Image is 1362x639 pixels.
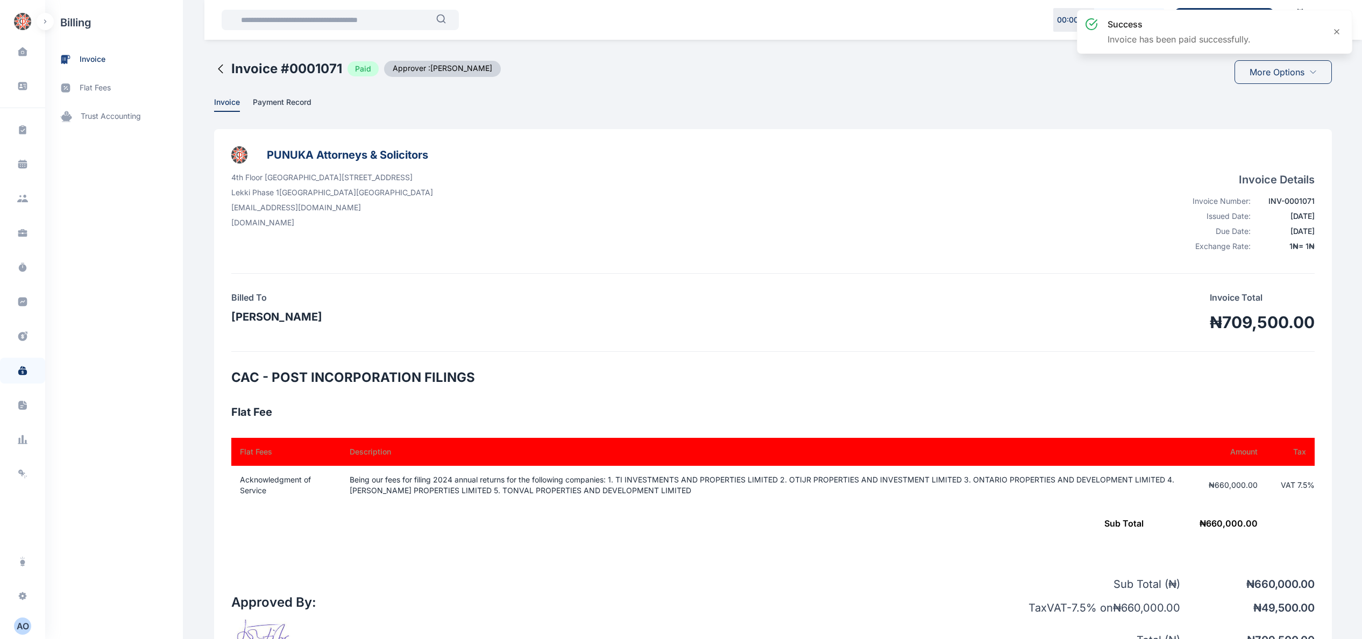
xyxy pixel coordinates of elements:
[231,505,1266,542] td: ₦ 660,000.00
[45,74,183,102] a: flat fees
[1180,600,1315,615] p: ₦ 49,500.00
[45,45,183,74] a: invoice
[337,466,1200,505] td: Being our fees for filing 2024 annual returns for the following companies: 1. TI INVESTMENTS AND ...
[1266,438,1315,466] th: Tax
[1180,241,1251,252] div: Exchange Rate:
[1108,18,1251,31] h3: success
[267,146,428,164] h3: PUNUKA Attorneys & Solicitors
[1257,196,1315,207] div: INV-0001071
[231,466,337,505] td: Acknowledgment of Service
[231,291,322,304] h4: Billed To
[1057,15,1090,25] p: 00 : 00 : 00
[1257,241,1315,252] div: 1 ₦ = 1 ₦
[253,97,311,109] span: Payment Record
[1257,211,1315,222] div: [DATE]
[14,620,31,633] div: A O
[6,617,39,635] button: AO
[81,111,141,122] span: trust accounting
[231,202,433,213] p: [EMAIL_ADDRESS][DOMAIN_NAME]
[231,187,433,198] p: Lekki Phase 1 [GEOGRAPHIC_DATA] [GEOGRAPHIC_DATA]
[231,146,247,164] img: businessLogo
[1257,226,1315,237] div: [DATE]
[1210,313,1315,332] h1: ₦709,500.00
[80,54,105,65] span: invoice
[1108,33,1251,46] p: Invoice has been paid successfully.
[214,97,240,109] span: Invoice
[231,172,433,183] p: 4th Floor [GEOGRAPHIC_DATA][STREET_ADDRESS]
[992,577,1180,592] p: Sub Total ( ₦ )
[231,308,322,325] h3: [PERSON_NAME]
[1104,518,1144,529] span: Sub Total
[45,102,183,131] a: trust accounting
[1200,466,1266,505] td: ₦660,000.00
[80,82,111,94] span: flat fees
[14,617,31,635] button: AO
[1210,291,1315,304] p: Invoice Total
[1180,226,1251,237] div: Due Date:
[384,61,501,77] span: Approver : [PERSON_NAME]
[992,600,1180,615] p: Tax VAT - 7.5 % on ₦ 660,000.00
[337,438,1200,466] th: Description
[1180,577,1315,592] p: ₦ 660,000.00
[231,403,1315,421] h3: Flat Fee
[231,594,320,611] h2: Approved By:
[1282,4,1318,36] a: Calendar
[1180,196,1251,207] div: Invoice Number:
[347,61,379,76] span: Paid
[231,217,433,228] p: [DOMAIN_NAME]
[1180,172,1315,187] h4: Invoice Details
[231,60,342,77] h2: Invoice # 0001071
[1250,66,1304,79] span: More Options
[1266,466,1315,505] td: VAT 7.5 %
[1180,211,1251,222] div: Issued Date:
[231,369,1315,386] h2: CAC - POST INCORPORATION FILINGS
[1200,438,1266,466] th: Amount
[231,438,337,466] th: Flat Fees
